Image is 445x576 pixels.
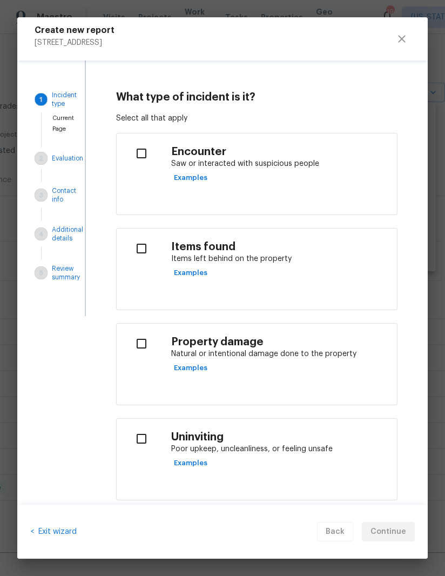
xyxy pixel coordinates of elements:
button: Incident type [30,86,59,112]
button: Examples [171,170,210,186]
text: 3 [39,192,43,198]
p: Contact info [52,186,76,204]
span: Examples [174,267,207,279]
h4: What type of incident is it? [116,91,397,104]
p: Poor upkeep, uncleanliness, or feeling unsafe [171,444,388,455]
div: < [30,522,77,542]
button: Examples [171,265,210,282]
text: 5 [39,270,43,276]
span: Current Page [52,115,74,132]
p: Evaluation [52,154,83,163]
button: Review summary [30,260,59,286]
button: Additional details [30,221,59,247]
h4: Uninviting [171,431,388,444]
p: Items left behind on the property [171,253,388,265]
span: Examples [174,362,207,374]
button: close [389,26,415,52]
p: Saw or interacted with suspicious people [171,158,388,170]
h4: Property damage [171,336,388,349]
text: 2 [39,156,43,162]
span: Examples [174,457,207,470]
h4: Encounter [171,145,388,159]
button: Contact info [30,182,59,208]
text: 1 [40,97,42,103]
h4: Items found [171,240,388,254]
span: Exit wizard [34,528,77,535]
p: Review summary [52,264,80,282]
p: [STREET_ADDRESS] [35,35,114,46]
button: Examples [171,360,210,377]
button: Examples [171,455,210,472]
p: Incident type [52,91,77,108]
p: Additional details [52,225,83,243]
button: Evaluation [30,148,59,169]
p: Natural or intentional damage done to the property [171,349,388,360]
p: Select all that apply [116,113,397,124]
h5: Create new report [35,26,114,35]
span: Examples [174,172,207,184]
text: 4 [39,231,43,237]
